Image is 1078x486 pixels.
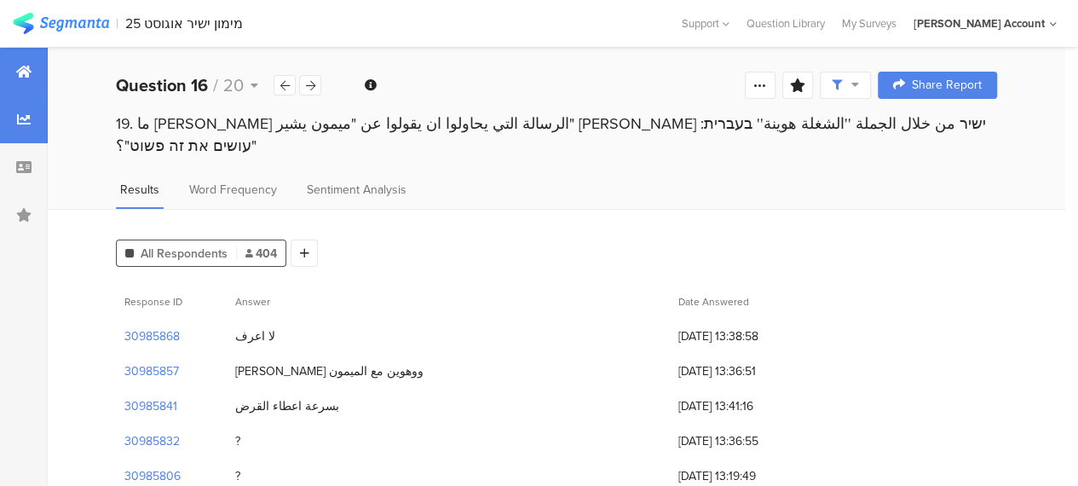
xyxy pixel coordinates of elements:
[235,294,270,310] span: Answer
[678,327,815,345] span: [DATE] 13:38:58
[912,79,982,91] span: Share Report
[120,181,159,199] span: Results
[116,14,118,33] div: |
[13,13,109,34] img: segmanta logo
[124,397,177,415] section: 30985841
[678,467,815,485] span: [DATE] 13:19:49
[124,432,180,450] section: 30985832
[116,113,997,157] div: 19. ما [PERSON_NAME] الرسالة التي يحاولوا ان يقولوا عن "ميمون يشير" [PERSON_NAME] ישיר من خلال ال...
[223,72,244,98] span: 20
[235,362,424,380] div: [PERSON_NAME] ووهوين مع الميمون
[235,467,240,485] div: ?
[678,397,815,415] span: [DATE] 13:41:16
[914,15,1045,32] div: [PERSON_NAME] Account
[189,181,277,199] span: Word Frequency
[678,294,749,310] span: Date Answered
[235,327,275,345] div: لا اعرف
[738,15,833,32] a: Question Library
[307,181,406,199] span: Sentiment Analysis
[235,432,240,450] div: ?
[141,245,228,263] span: All Respondents
[678,432,815,450] span: [DATE] 13:36:55
[124,362,179,380] section: 30985857
[125,15,243,32] div: מימון ישיר אוגוסט 25
[833,15,905,32] a: My Surveys
[124,327,180,345] section: 30985868
[682,10,729,37] div: Support
[678,362,815,380] span: [DATE] 13:36:51
[245,245,277,263] span: 404
[116,72,208,98] b: Question 16
[213,72,218,98] span: /
[124,294,182,310] span: Response ID
[124,467,181,485] section: 30985806
[235,397,339,415] div: بسرعة اعطاء القرض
